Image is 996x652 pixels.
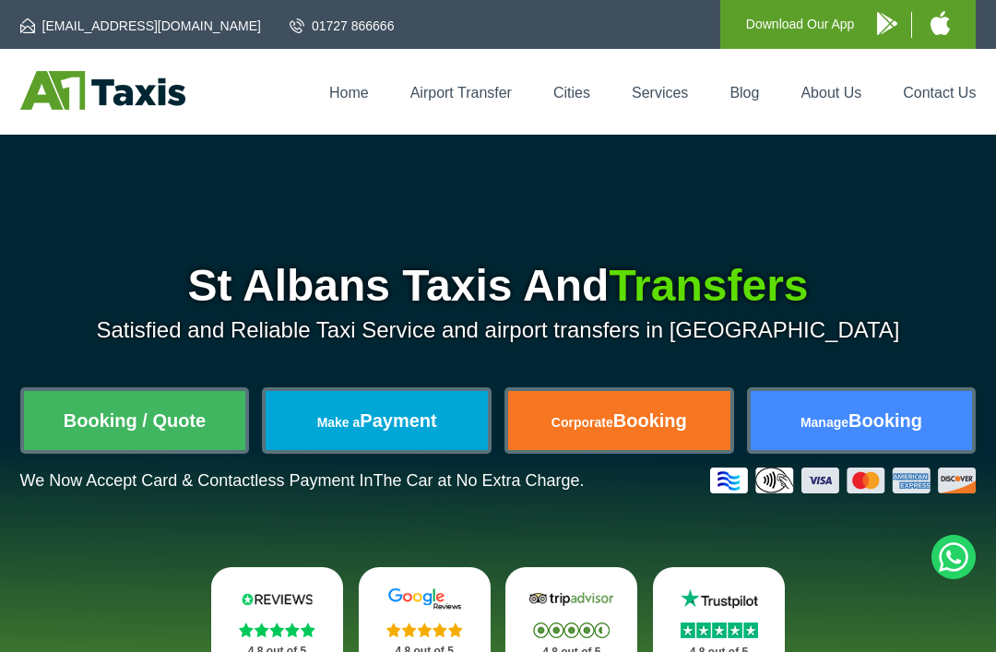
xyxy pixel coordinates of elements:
[373,471,584,490] span: The Car at No Extra Charge.
[410,85,512,101] a: Airport Transfer
[609,261,808,310] span: Transfers
[931,11,950,35] img: A1 Taxis iPhone App
[508,391,730,450] a: CorporateBooking
[239,622,315,637] img: Stars
[551,415,613,430] span: Corporate
[751,391,973,450] a: ManageBooking
[533,622,610,638] img: Stars
[20,317,977,343] p: Satisfied and Reliable Taxi Service and airport transfers in [GEOGRAPHIC_DATA]
[379,587,470,611] img: Google
[266,391,488,450] a: Make aPayment
[20,264,977,308] h1: St Albans Taxis And
[24,391,246,450] a: Booking / Quote
[231,587,323,611] img: Reviews.io
[729,85,759,101] a: Blog
[673,587,765,611] img: Trustpilot
[553,85,590,101] a: Cities
[800,85,861,101] a: About Us
[20,471,585,491] p: We Now Accept Card & Contactless Payment In
[877,12,897,35] img: A1 Taxis Android App
[526,587,617,611] img: Tripadvisor
[746,13,855,36] p: Download Our App
[317,415,361,430] span: Make a
[710,468,976,493] img: Credit And Debit Cards
[632,85,688,101] a: Services
[800,415,848,430] span: Manage
[681,622,758,638] img: Stars
[903,85,976,101] a: Contact Us
[290,17,395,35] a: 01727 866666
[20,71,185,110] img: A1 Taxis St Albans LTD
[386,622,463,637] img: Stars
[329,85,369,101] a: Home
[20,17,261,35] a: [EMAIL_ADDRESS][DOMAIN_NAME]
